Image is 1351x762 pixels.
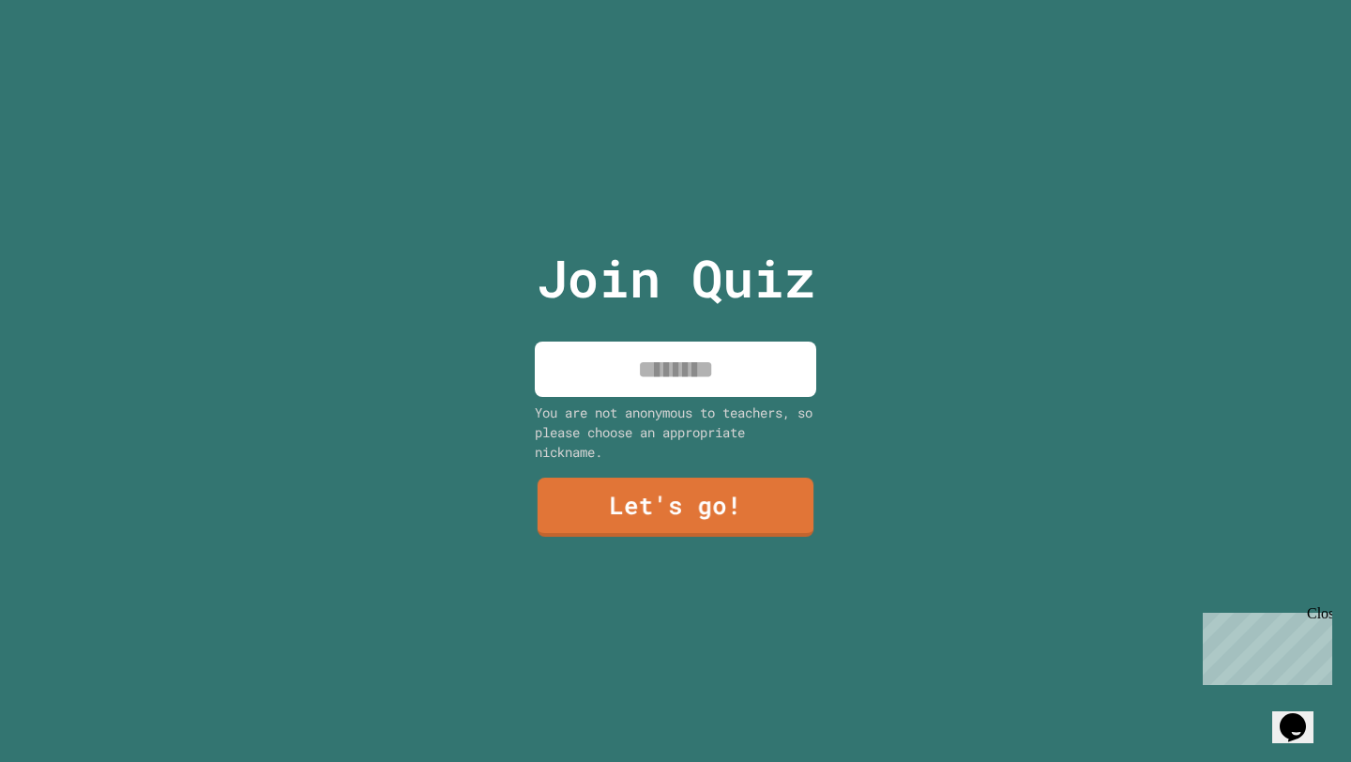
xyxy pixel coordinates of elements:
[1272,687,1332,743] iframe: chat widget
[535,403,816,462] div: You are not anonymous to teachers, so please choose an appropriate nickname.
[1195,605,1332,685] iframe: chat widget
[537,239,815,317] p: Join Quiz
[538,478,813,537] a: Let's go!
[8,8,129,119] div: Chat with us now!Close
